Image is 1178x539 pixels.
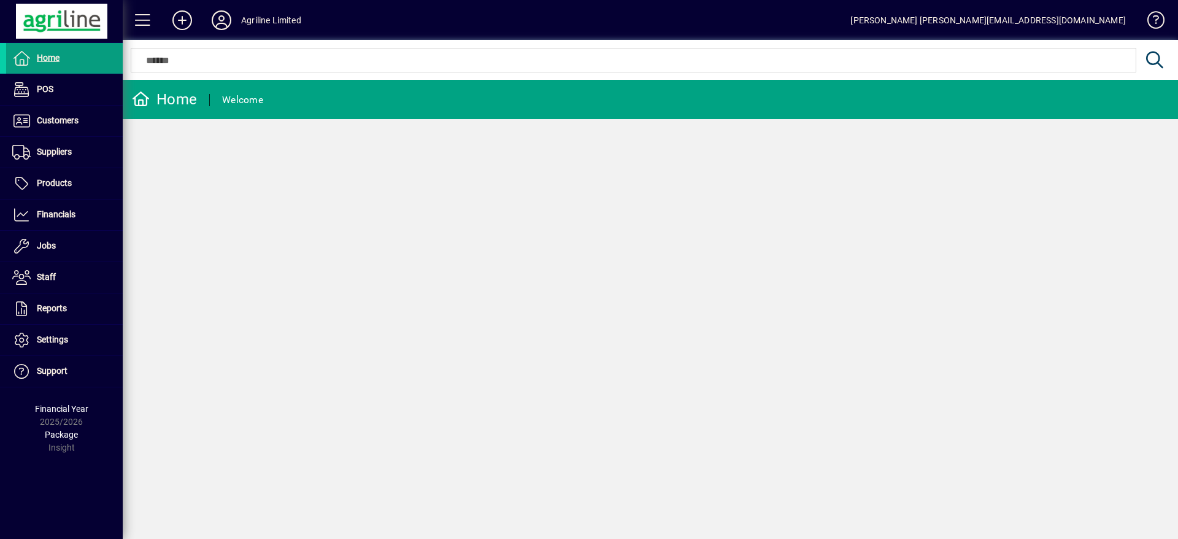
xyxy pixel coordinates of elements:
[6,74,123,105] a: POS
[37,335,68,344] span: Settings
[6,106,123,136] a: Customers
[6,137,123,168] a: Suppliers
[45,430,78,440] span: Package
[222,90,263,110] div: Welcome
[37,115,79,125] span: Customers
[850,10,1126,30] div: [PERSON_NAME] [PERSON_NAME][EMAIL_ADDRESS][DOMAIN_NAME]
[35,404,88,414] span: Financial Year
[6,293,123,324] a: Reports
[37,272,56,282] span: Staff
[202,9,241,31] button: Profile
[6,168,123,199] a: Products
[37,178,72,188] span: Products
[6,231,123,262] a: Jobs
[37,147,72,157] span: Suppliers
[37,303,67,313] span: Reports
[6,200,123,230] a: Financials
[163,9,202,31] button: Add
[241,10,301,30] div: Agriline Limited
[37,84,53,94] span: POS
[37,241,56,250] span: Jobs
[132,90,197,109] div: Home
[6,262,123,293] a: Staff
[37,209,75,219] span: Financials
[6,356,123,387] a: Support
[6,325,123,355] a: Settings
[37,53,60,63] span: Home
[37,366,67,376] span: Support
[1138,2,1163,42] a: Knowledge Base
